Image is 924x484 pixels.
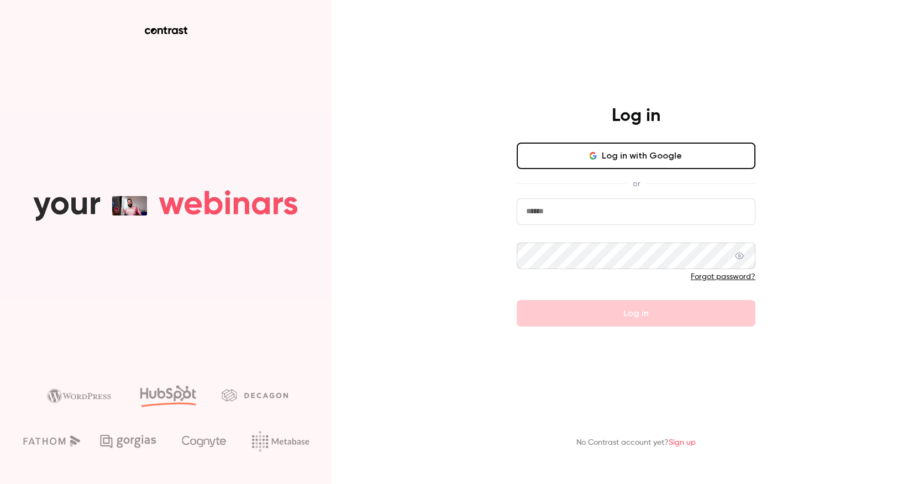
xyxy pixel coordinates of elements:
a: Forgot password? [691,273,755,281]
span: or [627,178,645,190]
p: No Contrast account yet? [576,437,696,449]
button: Log in with Google [517,143,755,169]
h4: Log in [612,105,660,127]
a: Sign up [669,439,696,446]
img: decagon [222,389,288,401]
